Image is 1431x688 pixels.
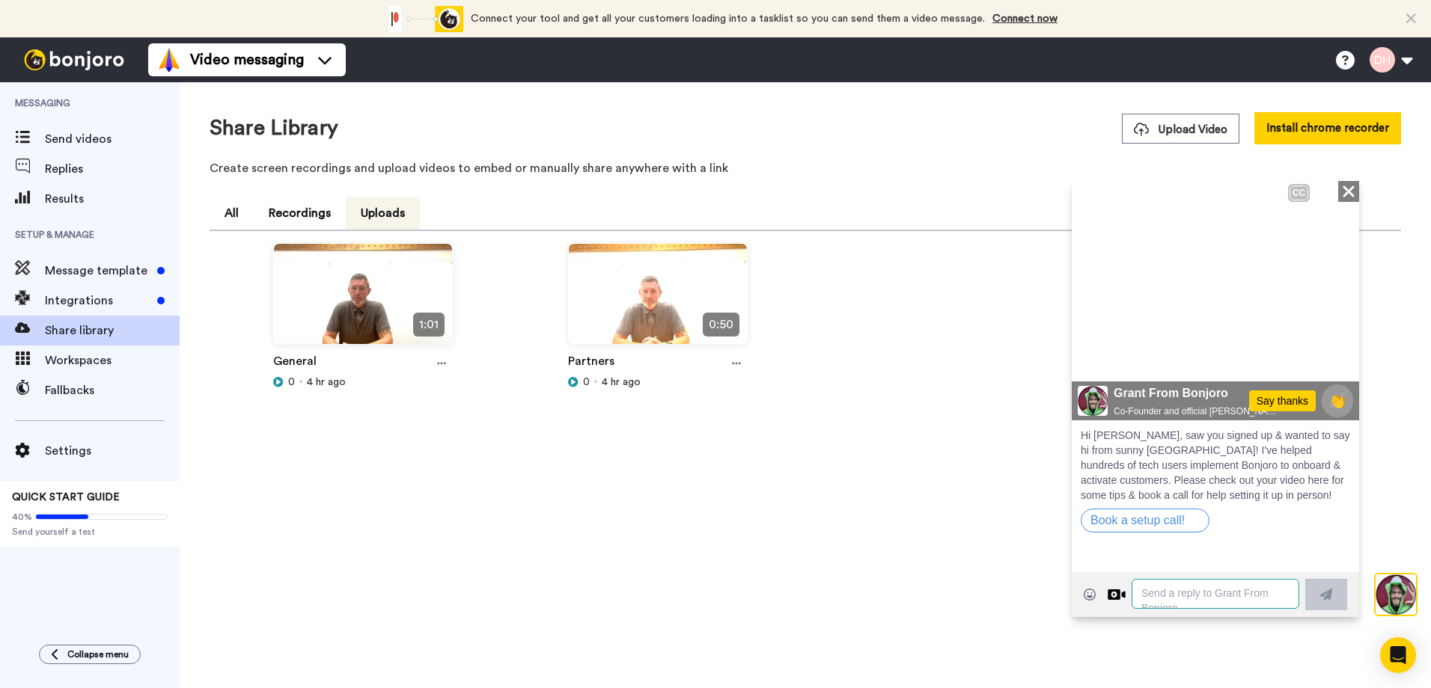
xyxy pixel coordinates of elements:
span: Video messaging [190,49,304,70]
img: 3183ab3e-59ed-45f6-af1c-10226f767056-1659068401.jpg [6,205,36,235]
span: 1:01 [413,313,445,337]
a: Partners [568,352,614,375]
span: 0 [288,375,295,390]
span: 40% [12,511,32,523]
img: Full screen [259,168,274,183]
button: Upload Video [1122,114,1239,144]
span: Upload Video [1134,122,1227,138]
div: 00:05 | 00:50 [43,167,113,185]
div: animation [381,6,463,32]
img: 845c1a42-678a-49bd-bf7d-b0d00cd09930_thumbnail_source_1755513562.jpg [569,244,747,357]
span: Co-Founder and official [PERSON_NAME] welcomer-er :-) [42,224,207,236]
button: Book a setup call! [9,328,138,351]
span: Collapse menu [67,648,129,660]
img: bj-logo-header-white.svg [18,49,130,70]
div: 4 hr ago [568,375,748,390]
span: Send videos [45,130,180,148]
span: Workspaces [45,351,180,369]
a: Book a setup call! [9,333,138,345]
button: Recordings [254,197,346,230]
div: 4 hr ago [273,375,453,390]
p: Create screen recordings and upload videos to embed or manually share anywhere with a link [210,159,1401,177]
button: Uploads [346,197,420,230]
div: Say thanks [177,209,244,230]
span: 👏 [250,209,281,230]
span: 0 [583,375,590,390]
span: Replies [45,160,180,178]
div: Open Intercom Messenger [1380,637,1416,673]
span: Share library [45,322,180,340]
button: Install chrome recorder [1254,112,1401,144]
div: Reply by Video [36,405,54,423]
img: vm-color.svg [157,48,181,72]
span: Hi [PERSON_NAME], saw you signed up & wanted to say hi from sunny [GEOGRAPHIC_DATA]! I've helped ... [9,248,278,320]
span: Send yourself a test [12,526,168,538]
span: 0:50 [703,313,739,337]
span: Grant From Bonjoro [42,203,207,221]
a: Connect now [992,13,1058,24]
h1: Share Library [210,117,338,140]
span: Results [45,190,180,208]
img: Mute/Unmute [229,168,244,183]
div: CC [218,4,237,19]
div: Open on new window [119,335,128,344]
span: QUICK START GUIDE [12,492,120,503]
a: General [273,352,317,375]
span: Settings [45,442,180,460]
span: Fallbacks [45,381,180,399]
button: 👏 [250,203,281,236]
img: 3183ab3e-59ed-45f6-af1c-10226f767056-1659068401.jpg [1,3,42,43]
button: All [210,197,254,230]
span: Connect your tool and get all your customers loading into a tasklist so you can send them a video... [471,13,985,24]
span: Integrations [45,292,151,310]
img: c8858b92-b7e8-4a97-811c-7975886da898_thumbnail_source_1755513752.jpg [274,244,452,357]
button: Collapse menu [39,645,141,664]
span: Message template [45,262,151,280]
